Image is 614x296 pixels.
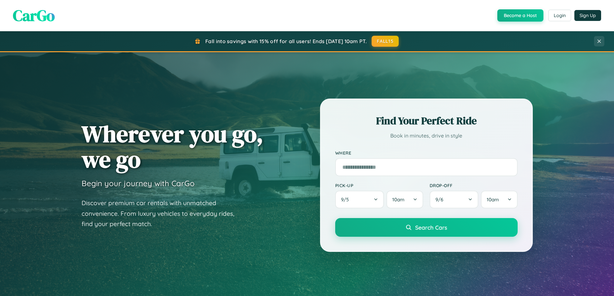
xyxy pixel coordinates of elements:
[335,191,384,208] button: 9/5
[415,224,447,231] span: Search Cars
[372,36,399,47] button: FALL15
[335,218,518,237] button: Search Cars
[487,196,499,203] span: 10am
[335,183,423,188] label: Pick-up
[574,10,601,21] button: Sign Up
[430,191,479,208] button: 9/6
[392,196,404,203] span: 10am
[341,196,352,203] span: 9 / 5
[481,191,517,208] button: 10am
[335,131,518,140] p: Book in minutes, drive in style
[335,150,518,156] label: Where
[497,9,543,22] button: Become a Host
[335,114,518,128] h2: Find Your Perfect Ride
[82,178,195,188] h3: Begin your journey with CarGo
[548,10,571,21] button: Login
[435,196,446,203] span: 9 / 6
[13,5,55,26] span: CarGo
[82,121,263,172] h1: Wherever you go, we go
[386,191,423,208] button: 10am
[430,183,518,188] label: Drop-off
[205,38,367,44] span: Fall into savings with 15% off for all users! Ends [DATE] 10am PT.
[82,198,243,229] p: Discover premium car rentals with unmatched convenience. From luxury vehicles to everyday rides, ...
